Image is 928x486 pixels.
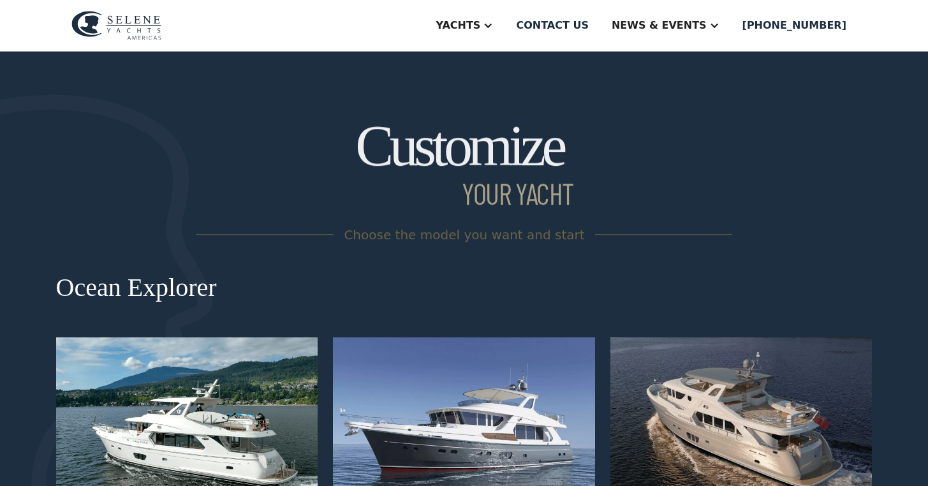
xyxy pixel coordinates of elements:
h2: Ocean Explorer [56,274,873,302]
div: Choose the model you want and start [344,225,584,244]
div: Yachts [436,18,480,33]
h1: Customize [355,114,563,177]
div: Contact us [516,18,589,33]
h2: your yacht [462,177,573,210]
img: logo [71,11,161,40]
div: [PHONE_NUMBER] [742,18,846,33]
div: News & EVENTS [612,18,707,33]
